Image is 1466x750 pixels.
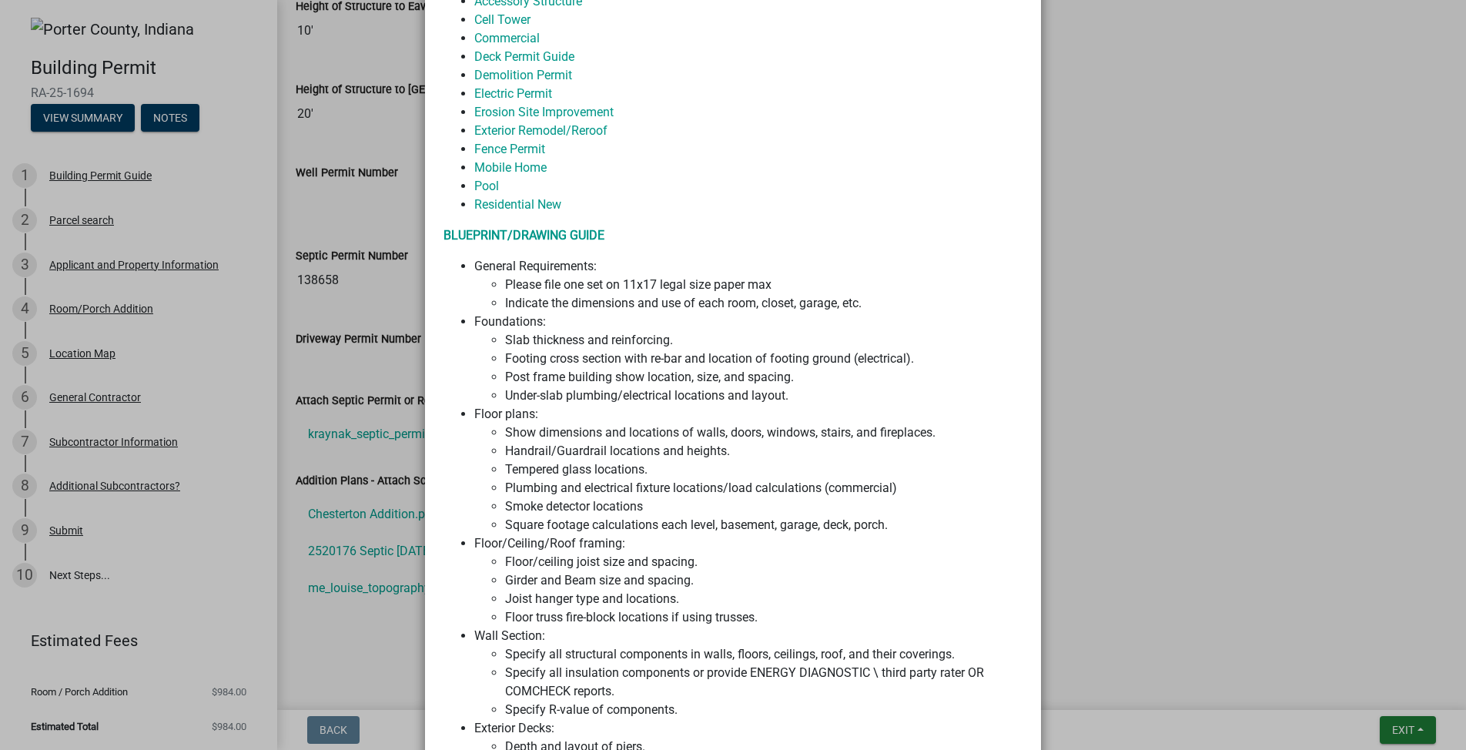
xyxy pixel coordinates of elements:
li: Tempered glass locations. [505,460,1023,479]
li: Foundations: [474,313,1023,405]
a: Pool [474,179,499,193]
a: BLUEPRINT/DRAWING GUIDE [443,228,604,243]
li: Post frame building show location, size, and spacing. [505,368,1023,387]
li: Joist hanger type and locations. [505,590,1023,608]
a: Electric Permit [474,86,552,101]
li: Floor/ceiling joist size and spacing. [505,553,1023,571]
li: Slab thickness and reinforcing. [505,331,1023,350]
li: Square footage calculations each level, basement, garage, deck, porch. [505,516,1023,534]
li: Wall Section: [474,627,1023,719]
a: Exterior Remodel/Reroof [474,123,607,138]
li: Specify all insulation components or provide ENERGY DIAGNOSTIC \ third party rater OR COMCHECK re... [505,664,1023,701]
a: Fence Permit [474,142,545,156]
li: Floor truss fire-block locations if using trusses. [505,608,1023,627]
a: Cell Tower [474,12,531,27]
li: Show dimensions and locations of walls, doors, windows, stairs, and fireplaces. [505,424,1023,442]
li: Handrail/Guardrail locations and heights. [505,442,1023,460]
li: Smoke detector locations [505,497,1023,516]
li: Plumbing and electrical fixture locations/load calculations (commercial) [505,479,1023,497]
li: Specify R-value of components. [505,701,1023,719]
li: General Requirements: [474,257,1023,313]
a: Deck Permit Guide [474,49,574,64]
li: Floor plans: [474,405,1023,534]
a: Demolition Permit [474,68,572,82]
a: Mobile Home [474,160,547,175]
li: Indicate the dimensions and use of each room, closet, garage, etc. [505,294,1023,313]
li: Please file one set on 11x17 legal size paper max [505,276,1023,294]
li: Girder and Beam size and spacing. [505,571,1023,590]
li: Footing cross section with re-bar and location of footing ground (electrical). [505,350,1023,368]
li: Specify all structural components in walls, floors, ceilings, roof, and their coverings. [505,645,1023,664]
li: Floor/Ceiling/Roof framing: [474,534,1023,627]
li: Under-slab plumbing/electrical locations and layout. [505,387,1023,405]
a: Commercial [474,31,540,45]
a: Residential New [474,197,561,212]
a: Erosion Site Improvement [474,105,614,119]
